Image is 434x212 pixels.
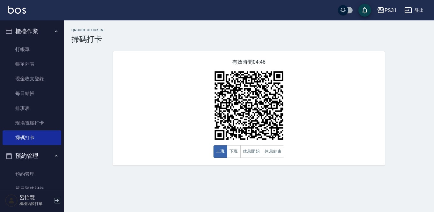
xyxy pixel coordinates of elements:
a: 打帳單 [3,42,61,57]
button: 登出 [402,4,426,16]
h5: 呂怡慧 [19,194,52,201]
a: 現金收支登錄 [3,71,61,86]
div: PS31 [385,6,397,14]
h3: 掃碼打卡 [71,35,426,44]
a: 帳單列表 [3,57,61,71]
button: 休息開始 [240,145,263,158]
button: 櫃檯作業 [3,23,61,40]
div: 有效時間 04:46 [113,51,385,165]
button: 休息結束 [262,145,284,158]
button: PS31 [374,4,399,17]
a: 單日預約紀錄 [3,181,61,196]
p: 櫃檯結帳打單 [19,201,52,207]
button: save [358,4,371,17]
button: 上班 [213,145,227,158]
a: 掃碼打卡 [3,130,61,145]
button: 預約管理 [3,148,61,164]
h2: QRcode Clock In [71,28,426,32]
img: Logo [8,6,26,14]
button: 下班 [227,145,241,158]
a: 現場電腦打卡 [3,116,61,130]
a: 預約管理 [3,167,61,181]
a: 排班表 [3,101,61,116]
img: Person [5,194,18,207]
a: 每日結帳 [3,86,61,101]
